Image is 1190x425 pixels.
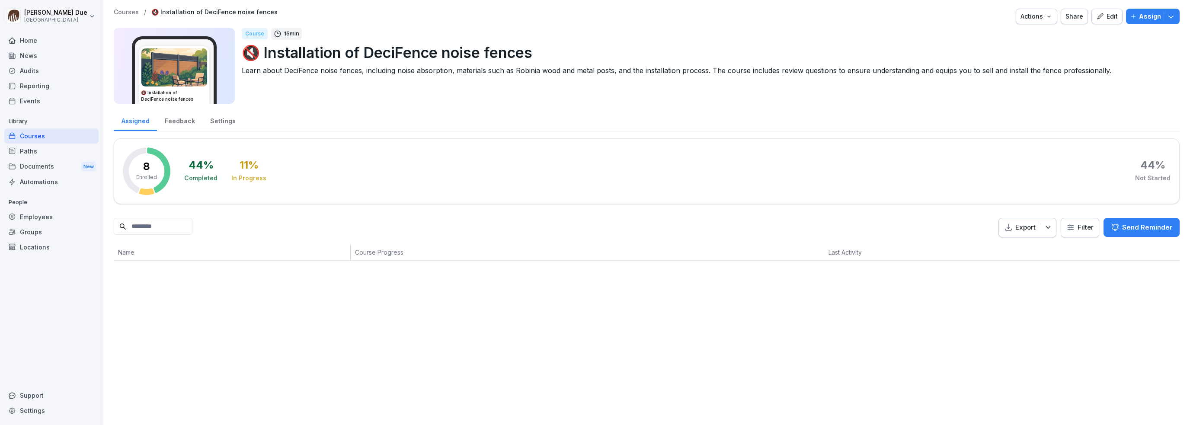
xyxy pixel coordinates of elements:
[1139,12,1161,21] p: Assign
[136,173,157,181] p: Enrolled
[24,17,87,23] p: [GEOGRAPHIC_DATA]
[284,29,299,38] p: 15 min
[1016,9,1057,24] button: Actions
[114,109,157,131] a: Assigned
[4,78,99,93] a: Reporting
[1061,9,1088,24] button: Share
[4,159,99,175] div: Documents
[1135,174,1171,182] div: Not Started
[242,42,1173,64] p: 🔇 Installation of DeciFence noise fences
[1104,218,1180,237] button: Send Reminder
[242,28,268,39] div: Course
[143,161,150,172] p: 8
[4,128,99,144] a: Courses
[202,109,243,131] a: Settings
[4,403,99,418] a: Settings
[4,48,99,63] a: News
[24,9,87,16] p: [PERSON_NAME] Due
[114,9,139,16] a: Courses
[118,248,346,257] p: Name
[1140,160,1165,170] div: 44 %
[1065,12,1083,21] div: Share
[1015,223,1036,233] p: Export
[1096,12,1118,21] div: Edit
[141,48,207,86] img: thgb2mx0bhcepjhojq3x82qb.png
[157,109,202,131] a: Feedback
[1020,12,1052,21] div: Actions
[144,9,146,16] p: /
[4,159,99,175] a: DocumentsNew
[1061,218,1099,237] button: Filter
[81,162,96,172] div: New
[184,174,218,182] div: Completed
[4,224,99,240] a: Groups
[4,33,99,48] a: Home
[1126,9,1180,24] button: Assign
[998,218,1056,237] button: Export
[4,209,99,224] a: Employees
[4,93,99,109] a: Events
[355,248,643,257] p: Course Progress
[1122,223,1172,232] p: Send Reminder
[151,9,278,16] a: 🔇 Installation of DeciFence noise fences
[4,174,99,189] a: Automations
[242,65,1173,76] p: Learn about DeciFence noise fences, including noise absorption, materials such as Robinia wood an...
[4,63,99,78] a: Audits
[4,115,99,128] p: Library
[141,89,208,102] h3: 🔇 Installation of DeciFence noise fences
[4,240,99,255] a: Locations
[4,144,99,159] a: Paths
[4,195,99,209] p: People
[4,388,99,403] div: Support
[1091,9,1123,24] button: Edit
[189,160,214,170] div: 44 %
[1066,223,1094,232] div: Filter
[240,160,259,170] div: 11 %
[231,174,266,182] div: In Progress
[829,248,968,257] p: Last Activity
